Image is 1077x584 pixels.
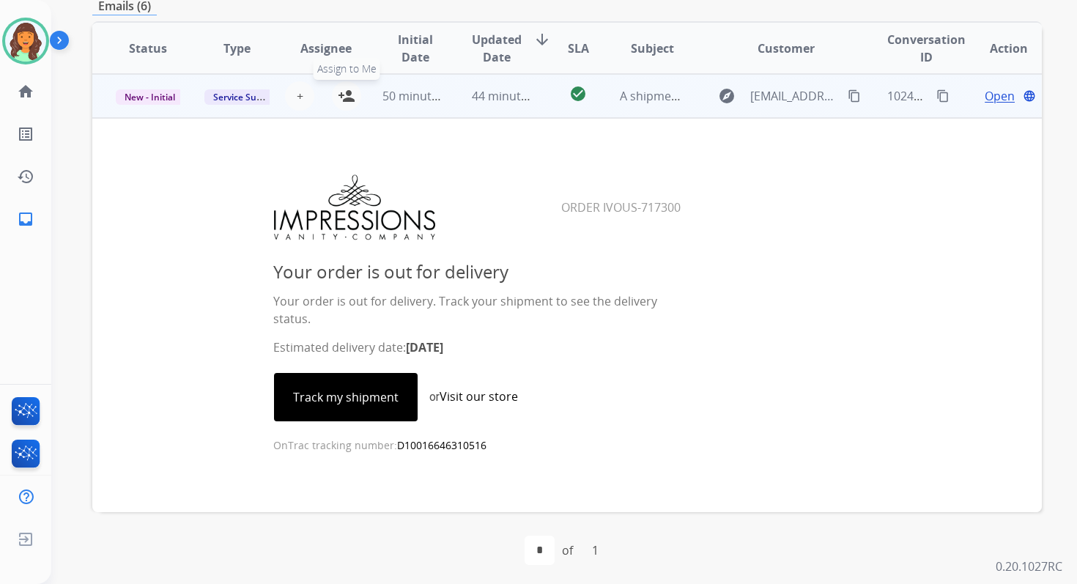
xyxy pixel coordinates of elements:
span: Type [223,40,251,57]
a: Visit our store [440,388,518,404]
a: Track my shipment [275,374,417,421]
span: SLA [568,40,589,57]
span: Assignee [300,40,352,57]
button: + [285,81,314,111]
span: Customer [758,40,815,57]
p: OnTrac tracking number: [273,422,682,453]
span: Service Support [204,89,288,105]
span: Order IVOUS-717300 [561,199,681,215]
img: Impressions Vanity Co. [274,174,435,240]
button: Assign to Me [332,81,361,111]
mat-icon: arrow_downward [533,31,551,48]
span: 50 minutes ago [382,88,467,104]
mat-icon: content_copy [848,89,861,103]
span: Conversation ID [887,31,966,66]
strong: [DATE] [406,339,443,355]
p: Your order is out for delivery. Track your shipment to see the delivery status. [273,292,682,328]
mat-icon: inbox [17,210,34,228]
mat-icon: check_circle [569,85,587,103]
div: 1 [580,536,610,565]
span: + [297,87,303,105]
span: Initial Date [382,31,447,66]
mat-icon: language [1023,89,1036,103]
div: of [562,542,573,559]
span: 44 minutes ago [472,88,557,104]
p: Estimated delivery date: [273,339,682,356]
span: Status [129,40,167,57]
span: Assign to Me [314,58,380,80]
span: A shipment from order IVOUS-717300 is out for delivery [620,88,927,104]
span: [EMAIL_ADDRESS][DOMAIN_NAME] [750,87,840,105]
span: Open [985,87,1015,105]
mat-icon: home [17,83,34,100]
span: Subject [631,40,674,57]
mat-icon: explore [718,87,736,105]
span: New - Initial [116,89,184,105]
p: 0.20.1027RC [996,558,1062,575]
img: avatar [5,21,46,62]
h2: Your order is out for delivery [273,259,682,285]
th: Action [952,23,1042,74]
td: or [429,387,519,407]
mat-icon: list_alt [17,125,34,143]
mat-icon: person_add [338,87,355,105]
mat-icon: history [17,168,34,185]
mat-icon: content_copy [936,89,950,103]
a: D10016646310516 [397,438,486,452]
span: Updated Date [472,31,522,66]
